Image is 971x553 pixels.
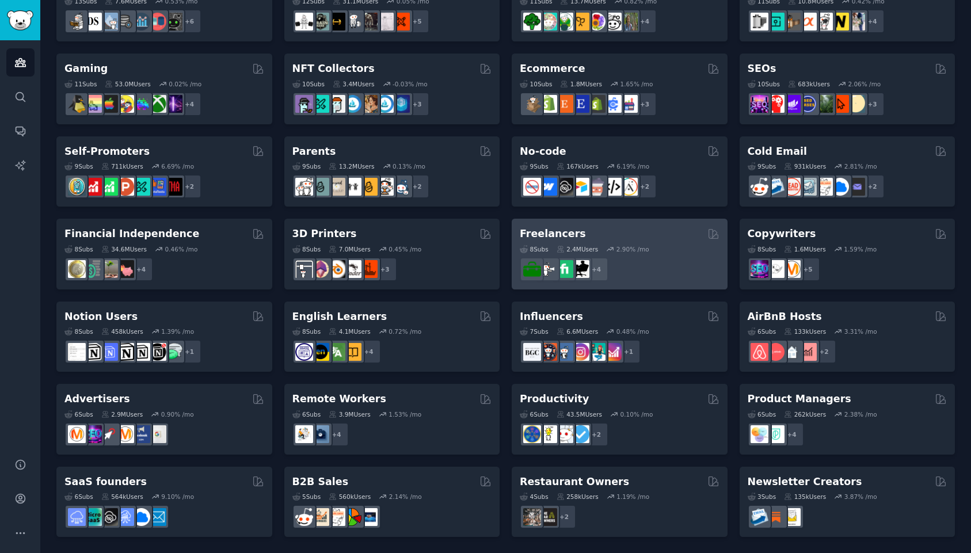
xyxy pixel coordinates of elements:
[161,327,194,335] div: 1.39 % /mo
[360,260,378,278] img: FixMyPrint
[84,425,102,443] img: SEO
[64,475,147,489] h2: SaaS founders
[767,13,785,30] img: streetphotography
[165,245,198,253] div: 0.46 % /mo
[100,343,118,361] img: FreeNotionTemplates
[844,327,877,335] div: 3.31 % /mo
[405,9,429,33] div: + 5
[389,327,421,335] div: 0.72 % /mo
[584,257,608,281] div: + 4
[132,343,150,361] img: AskNotion
[64,62,108,76] h2: Gaming
[604,178,622,196] img: NoCodeMovement
[64,410,93,418] div: 6 Sub s
[292,144,336,159] h2: Parents
[129,257,153,281] div: + 4
[292,80,325,88] div: 10 Sub s
[780,422,804,447] div: + 4
[751,508,768,526] img: Emailmarketing
[539,95,557,113] img: shopify
[767,260,785,278] img: KeepWriting
[325,422,349,447] div: + 4
[523,343,541,361] img: BeautyGuruChatter
[116,95,134,113] img: GamerPals
[860,92,885,116] div: + 3
[555,343,573,361] img: Instagram
[620,13,638,30] img: GardenersWorld
[311,508,329,526] img: salestechniques
[392,95,410,113] img: DigitalItems
[560,80,602,88] div: 1.8M Users
[292,162,321,170] div: 9 Sub s
[748,327,776,335] div: 6 Sub s
[68,178,86,196] img: AppIdeas
[604,13,622,30] img: UrbanGardening
[344,343,361,361] img: LearnEnglishOnReddit
[520,392,589,406] h2: Productivity
[751,13,768,30] img: analog
[148,95,166,113] img: XboxGamers
[633,9,657,33] div: + 4
[376,13,394,30] img: physicaltherapy
[555,95,573,113] img: Etsy
[392,178,410,196] img: Parents
[523,95,541,113] img: dropship
[748,227,816,241] h2: Copywriters
[393,162,425,170] div: 0.13 % /mo
[101,245,147,253] div: 34.6M Users
[620,95,638,113] img: ecommerce_growth
[783,178,801,196] img: LeadGeneration
[539,343,557,361] img: socialmedia
[295,95,313,113] img: NFTExchange
[405,174,429,199] div: + 2
[815,178,833,196] img: b2b_sales
[799,13,817,30] img: SonyAlpha
[344,95,361,113] img: OpenSeaNFT
[748,410,776,418] div: 6 Sub s
[751,260,768,278] img: SEO
[767,178,785,196] img: Emailmarketing
[64,162,93,170] div: 9 Sub s
[360,13,378,30] img: fitness30plus
[292,310,387,324] h2: English Learners
[520,62,585,76] h2: Ecommerce
[101,327,143,335] div: 458k Users
[572,178,589,196] img: Airtable
[616,493,649,501] div: 1.19 % /mo
[860,9,885,33] div: + 4
[84,343,102,361] img: notioncreations
[105,80,150,88] div: 53.0M Users
[64,80,97,88] div: 11 Sub s
[588,13,606,30] img: flowers
[295,260,313,278] img: 3Dprinting
[815,13,833,30] img: canon
[860,174,885,199] div: + 2
[555,178,573,196] img: NoCodeSaaS
[392,13,410,30] img: personaltraining
[796,257,820,281] div: + 5
[148,13,166,30] img: datasets
[748,475,862,489] h2: Newsletter Creators
[557,493,599,501] div: 258k Users
[616,245,649,253] div: 2.90 % /mo
[751,425,768,443] img: ProductManagement
[539,425,557,443] img: lifehacks
[177,174,201,199] div: + 2
[572,13,589,30] img: GardeningUK
[812,340,836,364] div: + 2
[64,144,150,159] h2: Self-Promoters
[555,13,573,30] img: SavageGarden
[844,162,877,170] div: 2.81 % /mo
[165,343,182,361] img: NotionPromote
[357,340,381,364] div: + 4
[376,178,394,196] img: parentsofmultiples
[557,410,602,418] div: 43.5M Users
[748,245,776,253] div: 8 Sub s
[100,425,118,443] img: PPC
[64,245,93,253] div: 8 Sub s
[169,80,201,88] div: 0.02 % /mo
[132,178,150,196] img: alphaandbetausers
[831,13,849,30] img: Nikon
[344,508,361,526] img: B2BSales
[328,95,345,113] img: NFTmarket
